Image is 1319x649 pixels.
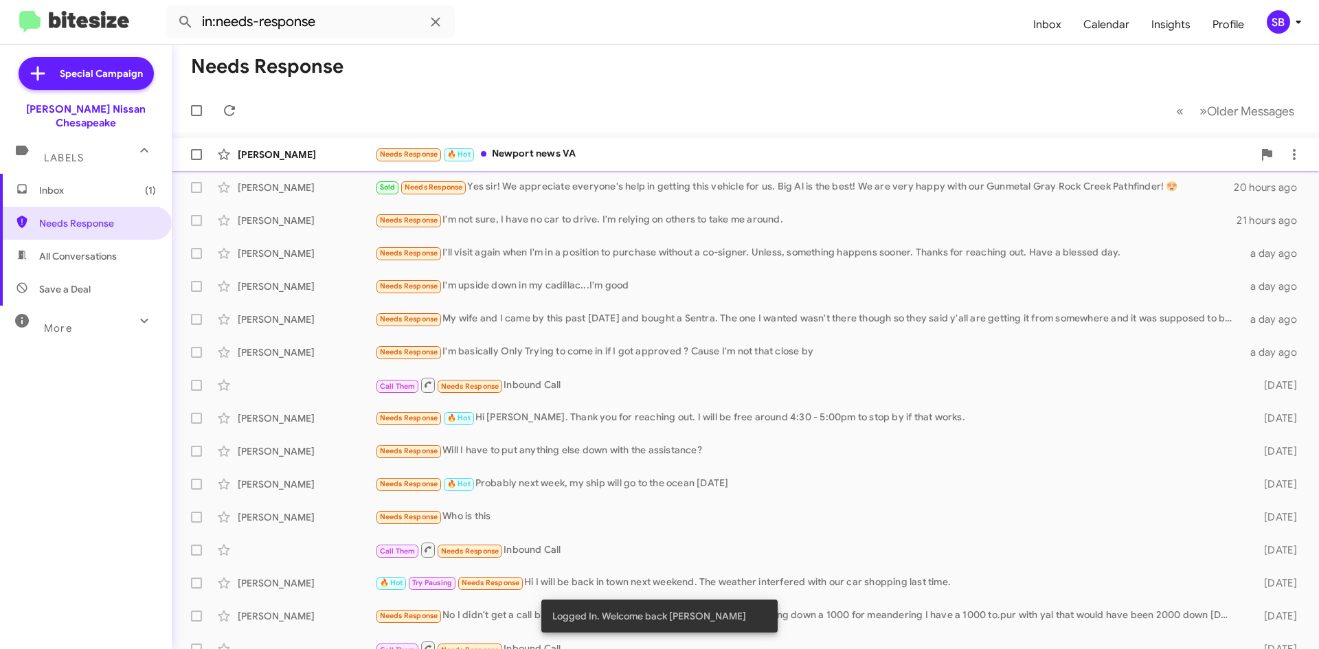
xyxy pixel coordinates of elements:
[375,179,1234,195] div: Yes sir! We appreciate everyone's help in getting this vehicle for us. Big Al is the best! We are...
[1242,312,1308,326] div: a day ago
[441,547,499,556] span: Needs Response
[238,411,375,425] div: [PERSON_NAME]
[405,183,463,192] span: Needs Response
[238,444,375,458] div: [PERSON_NAME]
[380,578,403,587] span: 🔥 Hot
[238,510,375,524] div: [PERSON_NAME]
[1140,5,1202,45] a: Insights
[1242,411,1308,425] div: [DATE]
[1237,214,1308,227] div: 21 hours ago
[1242,477,1308,491] div: [DATE]
[1242,609,1308,623] div: [DATE]
[44,152,84,164] span: Labels
[380,315,438,323] span: Needs Response
[380,282,438,291] span: Needs Response
[552,609,746,623] span: Logged In. Welcome back [PERSON_NAME]
[1207,104,1294,119] span: Older Messages
[1072,5,1140,45] a: Calendar
[380,249,438,258] span: Needs Response
[380,611,438,620] span: Needs Response
[447,150,471,159] span: 🔥 Hot
[19,57,154,90] a: Special Campaign
[1255,10,1304,34] button: SB
[191,56,343,78] h1: Needs Response
[375,443,1242,459] div: Will I have to put anything else down with the assistance?
[447,413,471,422] span: 🔥 Hot
[1242,444,1308,458] div: [DATE]
[238,345,375,359] div: [PERSON_NAME]
[1022,5,1072,45] a: Inbox
[166,5,455,38] input: Search
[1267,10,1290,34] div: SB
[380,348,438,356] span: Needs Response
[375,509,1242,525] div: Who is this
[380,446,438,455] span: Needs Response
[1176,102,1184,119] span: «
[380,183,396,192] span: Sold
[39,216,156,230] span: Needs Response
[462,578,520,587] span: Needs Response
[44,322,72,334] span: More
[375,278,1242,294] div: I'm upside down in my cadillac...I'm good
[238,214,375,227] div: [PERSON_NAME]
[238,312,375,326] div: [PERSON_NAME]
[39,282,91,296] span: Save a Deal
[1242,345,1308,359] div: a day ago
[60,67,143,80] span: Special Campaign
[375,541,1242,558] div: Inbound Call
[1202,5,1255,45] a: Profile
[380,547,416,556] span: Call Them
[375,376,1242,394] div: Inbound Call
[375,410,1242,426] div: Hi [PERSON_NAME]. Thank you for reaching out. I will be free around 4:30 - 5:00pm to stop by if t...
[1242,576,1308,590] div: [DATE]
[1168,97,1192,125] button: Previous
[238,576,375,590] div: [PERSON_NAME]
[441,382,499,391] span: Needs Response
[375,245,1242,261] div: I'll visit again when I'm in a position to purchase without a co-signer. Unless, something happen...
[238,609,375,623] div: [PERSON_NAME]
[238,181,375,194] div: [PERSON_NAME]
[1169,97,1303,125] nav: Page navigation example
[375,476,1242,492] div: Probably next week, my ship will go to the ocean [DATE]
[1191,97,1303,125] button: Next
[238,280,375,293] div: [PERSON_NAME]
[380,479,438,488] span: Needs Response
[39,183,156,197] span: Inbox
[1242,247,1308,260] div: a day ago
[238,477,375,491] div: [PERSON_NAME]
[39,249,117,263] span: All Conversations
[238,247,375,260] div: [PERSON_NAME]
[380,150,438,159] span: Needs Response
[375,575,1242,591] div: Hi I will be back in town next weekend. The weather interfered with our car shopping last time.
[1242,543,1308,557] div: [DATE]
[375,311,1242,327] div: My wife and I came by this past [DATE] and bought a Sentra. The one I wanted wasn't there though ...
[1242,510,1308,524] div: [DATE]
[1242,280,1308,293] div: a day ago
[145,183,156,197] span: (1)
[238,148,375,161] div: [PERSON_NAME]
[1242,378,1308,392] div: [DATE]
[375,212,1237,228] div: I'm not sure, I have no car to drive. I'm relying on others to take me around.
[412,578,452,587] span: Try Pausing
[447,479,471,488] span: 🔥 Hot
[375,608,1242,624] div: No I didn't get a call back couldn't get back no one hit me up call was putting down a 1000 for m...
[1199,102,1207,119] span: »
[380,382,416,391] span: Call Them
[380,216,438,225] span: Needs Response
[380,512,438,521] span: Needs Response
[1234,181,1308,194] div: 20 hours ago
[375,344,1242,360] div: I'm basically Only Trying to come in if I got approved ? Cause I'm not that close by
[380,413,438,422] span: Needs Response
[375,146,1253,162] div: Newport news VA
